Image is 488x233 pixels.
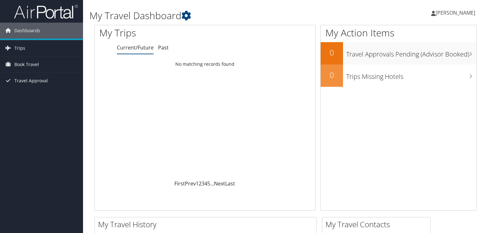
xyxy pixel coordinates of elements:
[99,26,218,40] h1: My Trips
[185,180,196,187] a: Prev
[204,180,207,187] a: 4
[98,219,316,230] h2: My Travel History
[321,42,477,64] a: 0Travel Approvals Pending (Advisor Booked)
[174,180,185,187] a: First
[14,4,78,19] img: airportal-logo.png
[89,9,351,22] h1: My Travel Dashboard
[14,40,25,56] span: Trips
[321,26,477,40] h1: My Action Items
[14,73,48,89] span: Travel Approval
[210,180,214,187] span: …
[14,23,40,39] span: Dashboards
[321,64,477,87] a: 0Trips Missing Hotels
[346,69,477,81] h3: Trips Missing Hotels
[95,58,315,70] td: No matching records found
[431,3,482,22] a: [PERSON_NAME]
[321,70,343,80] h2: 0
[436,9,475,16] span: [PERSON_NAME]
[199,180,202,187] a: 2
[346,47,477,59] h3: Travel Approvals Pending (Advisor Booked)
[214,180,225,187] a: Next
[117,44,154,51] a: Current/Future
[158,44,169,51] a: Past
[196,180,199,187] a: 1
[207,180,210,187] a: 5
[225,180,235,187] a: Last
[321,47,343,58] h2: 0
[202,180,204,187] a: 3
[14,56,39,72] span: Book Travel
[325,219,430,230] h2: My Travel Contacts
